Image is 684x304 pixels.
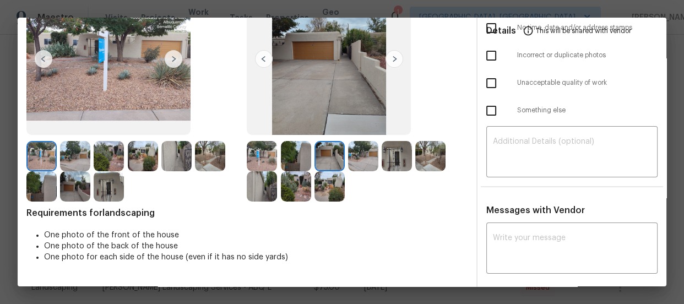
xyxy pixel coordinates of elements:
[517,78,658,88] span: Unacceptable quality of work
[386,50,403,68] img: right-chevron-button-url
[26,208,468,219] span: Requirements for landscaping
[517,106,658,115] span: Something else
[477,69,666,97] div: Unacceptable quality of work
[44,241,468,252] li: One photo of the back of the house
[517,51,658,60] span: Incorrect or duplicate photos
[35,50,52,68] img: left-chevron-button-url
[44,252,468,263] li: One photo for each side of the house (even if it has no side yards)
[477,42,666,69] div: Incorrect or duplicate photos
[165,50,182,68] img: right-chevron-button-url
[44,230,468,241] li: One photo of the front of the house
[486,206,585,215] span: Messages with Vendor
[477,97,666,124] div: Something else
[255,50,273,68] img: left-chevron-button-url
[536,18,631,44] span: This will be shared with vendor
